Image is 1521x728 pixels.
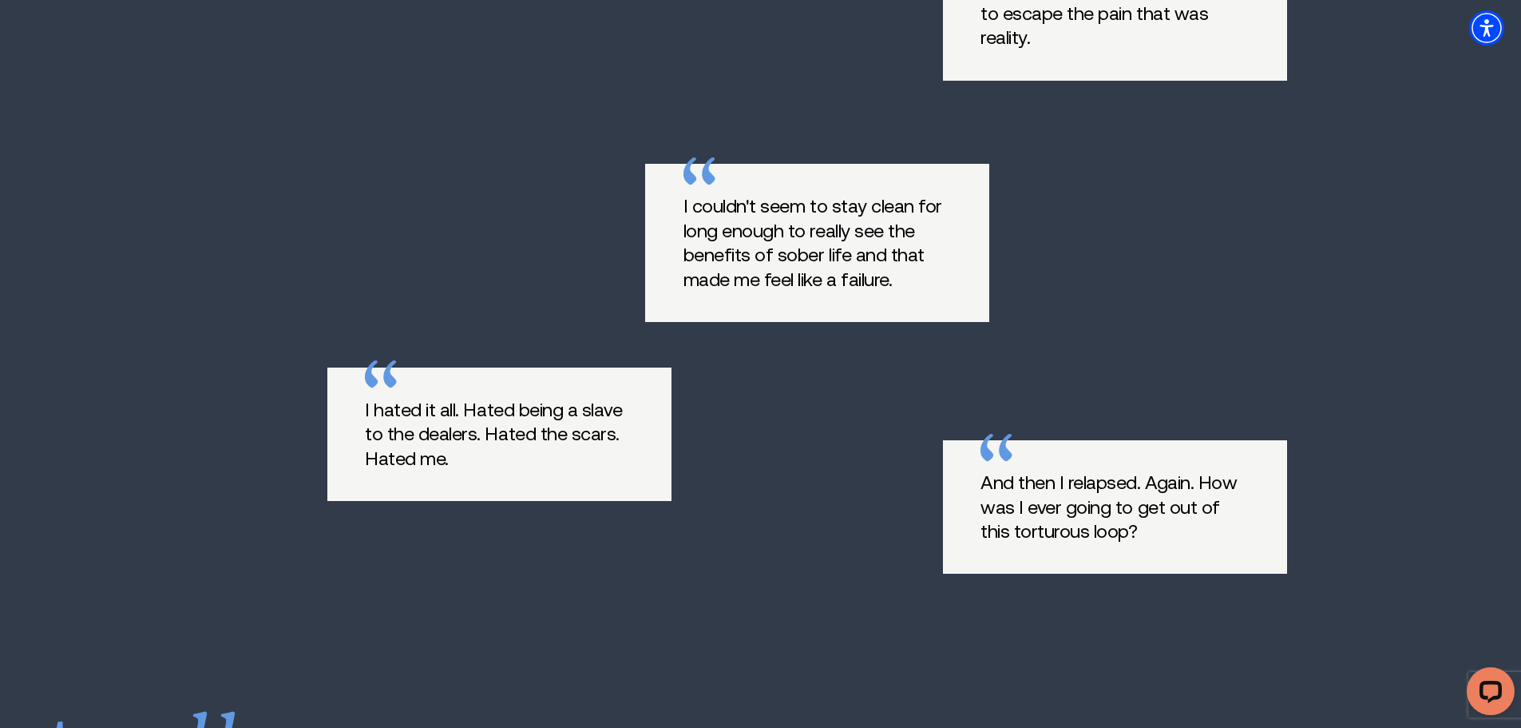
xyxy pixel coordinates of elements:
[683,194,952,292] p: I couldn't seem to stay clean for long enough to really see the benefits of sober life and that m...
[1454,661,1521,728] iframe: LiveChat chat widget
[1469,10,1504,46] div: Accessibility Menu
[980,471,1249,543] p: And then I relapsed. Again. How was I ever going to get out of this torturous loop?
[365,398,633,471] p: I hated it all. Hated being a slave to the dealers. Hated the scars. Hated me.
